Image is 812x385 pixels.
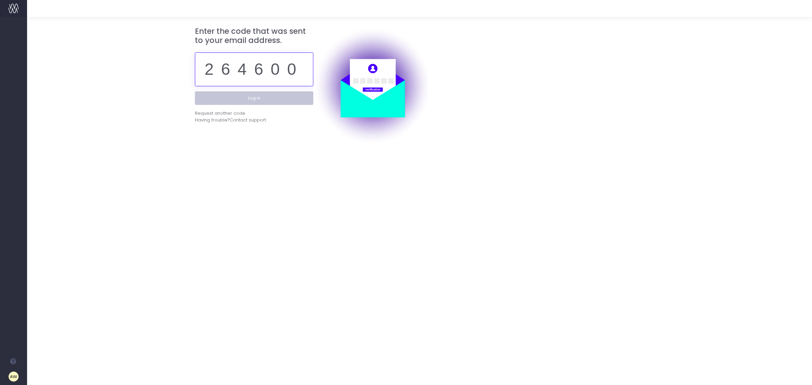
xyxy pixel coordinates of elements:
h3: Enter the code that was sent to your email address. [195,27,313,45]
img: images/default_profile_image.png [8,371,19,382]
img: auth.png [313,27,432,145]
div: Having trouble? [195,117,313,123]
span: Contact support [230,117,266,123]
div: Request another code [195,110,245,117]
button: Log in [195,91,313,105]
